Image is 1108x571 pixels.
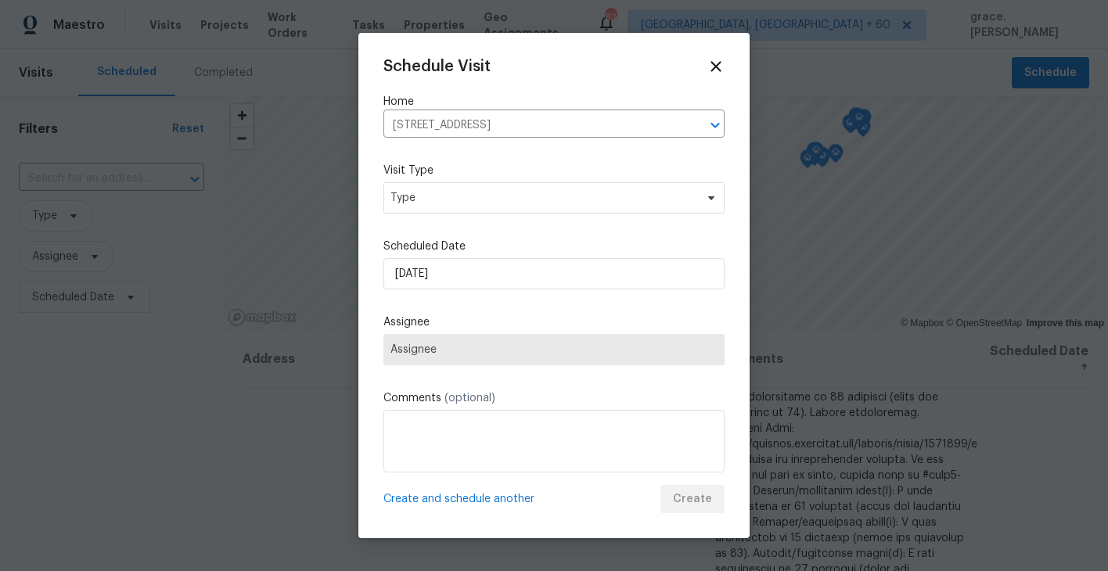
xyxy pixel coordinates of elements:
[383,390,725,406] label: Comments
[383,59,491,74] span: Schedule Visit
[390,343,718,356] span: Assignee
[383,258,725,289] input: M/D/YYYY
[383,113,681,138] input: Enter in an address
[707,58,725,75] span: Close
[383,314,725,330] label: Assignee
[444,393,495,404] span: (optional)
[390,190,695,206] span: Type
[383,491,534,507] span: Create and schedule another
[383,94,725,110] label: Home
[383,239,725,254] label: Scheduled Date
[704,114,726,136] button: Open
[383,163,725,178] label: Visit Type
